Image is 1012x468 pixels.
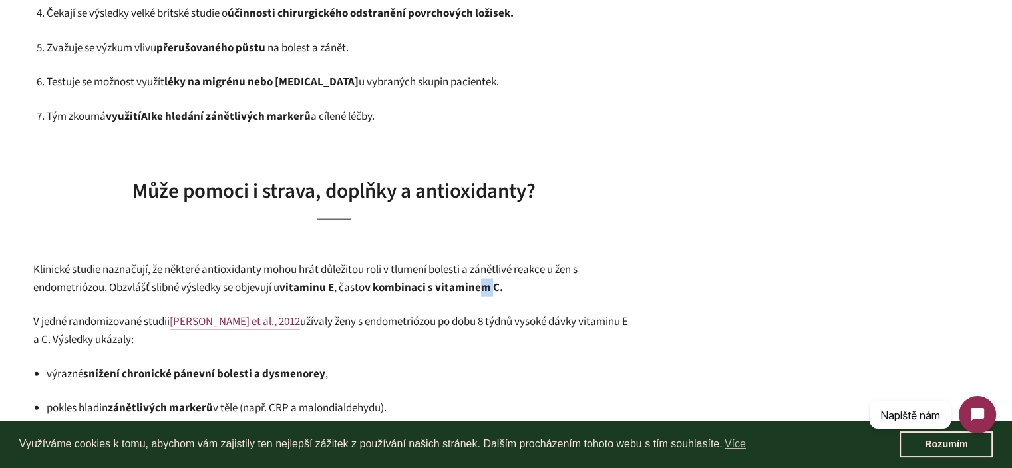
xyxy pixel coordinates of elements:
strong: přerušovaného půstu [156,40,265,56]
a: dismiss cookie message [900,431,993,458]
a: [PERSON_NAME] et al., 2012 [170,314,300,330]
span: , často [334,280,503,296]
strong: ke hledání zánětlivých markerů [151,109,311,124]
strong: vitaminu E [279,280,334,296]
a: learn more about cookies [723,434,748,454]
span: Čekají se výsledky velké britské studie o [47,5,514,21]
span: na bolest a zánět. [265,40,349,56]
span: a cílené léčby. [151,109,375,124]
span: Zvažuje se výzkum vlivu [47,40,156,56]
span: Tým zkoumá [47,109,141,124]
strong: v kombinaci s vitaminem C. [365,280,503,296]
strong: využití [106,109,141,124]
h2: Může pomoci i strava, doplňky a antioxidanty? [33,177,635,220]
strong: léky na migrénu nebo [MEDICAL_DATA] [164,74,359,90]
span: Klinické studie naznačují, že některé antioxidanty mohou hrát důležitou roli v tlumení bolesti a ... [33,262,578,296]
span: u vybraných skupin pacientek. [359,74,499,90]
p: V jedné randomizované studii užívaly ženy s endometriózou po dobu 8 týdnů vysoké dávky vitaminu E... [33,313,635,348]
p: výrazné , [47,365,635,383]
strong: zánětlivých markerů [108,400,213,416]
span: Testuje se možnost využít [47,74,164,90]
strong: snížení chronické pánevní bolesti a dysmenorey [83,366,325,382]
p: pokles hladin v těle (např. CRP a malondialdehydu). [47,399,635,417]
strong: AI [141,109,151,124]
span: Využíváme cookies k tomu, abychom vám zajistily ten nejlepší zážitek z používání našich stránek. ... [19,434,900,454]
strong: účinnosti chirurgického odstranění povrchových ložisek. [228,5,514,21]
